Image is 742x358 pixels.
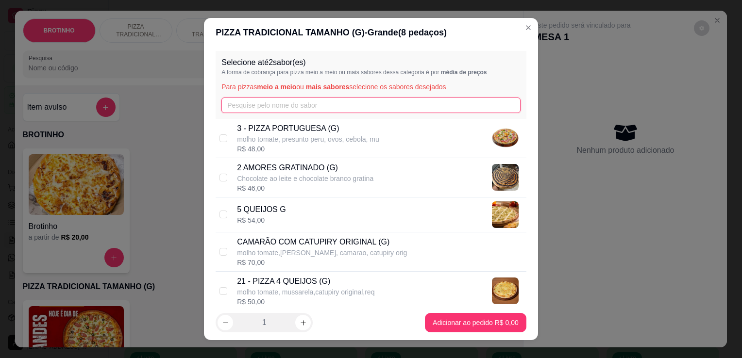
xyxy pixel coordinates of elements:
div: R$ 48,00 [237,144,379,154]
p: molho tomate, mussarela,catupiry original,req [237,287,374,297]
p: Selecione até 2 sabor(es) [221,57,521,68]
div: PIZZA TRADICIONAL TAMANHO (G) - Grande ( 8 pedaços) [216,26,526,39]
input: Pesquise pelo nome do sabor [221,98,521,113]
div: R$ 46,00 [237,183,373,193]
img: product-image [492,201,519,228]
p: Chocolate ao leite e chocolate branco gratina [237,174,373,183]
p: 3 - PIZZA PORTUGUESA (G) [237,123,379,134]
p: CAMARÃO COM CATUPIRY ORIGINAL (G) [237,236,407,248]
span: mais sabores [306,83,350,91]
img: product-image [492,277,519,304]
p: 1 [262,317,267,328]
p: molho tomate, presunto peru, ovos, cebola, mu [237,134,379,144]
span: meio a meio [257,83,296,91]
div: R$ 54,00 [237,215,286,225]
p: 2 AMORES GRATINADO (G) [237,162,373,174]
p: molho tomate,[PERSON_NAME], camarao, catupiry orig [237,248,407,258]
div: R$ 50,00 [237,297,374,307]
div: R$ 70,00 [237,258,407,267]
button: Close [521,20,536,35]
img: product-image [492,164,519,191]
button: decrease-product-quantity [218,315,233,330]
p: A forma de cobrança para pizza meio a meio ou mais sabores dessa categoria é por [221,68,521,76]
p: 21 - PIZZA 4 QUEIJOS (G) [237,276,374,287]
img: product-image [492,125,519,151]
button: increase-product-quantity [295,315,311,330]
button: Adicionar ao pedido R$ 0,00 [425,313,526,332]
p: 5 QUEIJOS G [237,204,286,215]
span: média de preços [441,69,487,76]
p: Para pizzas ou selecione os sabores desejados [221,82,521,92]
